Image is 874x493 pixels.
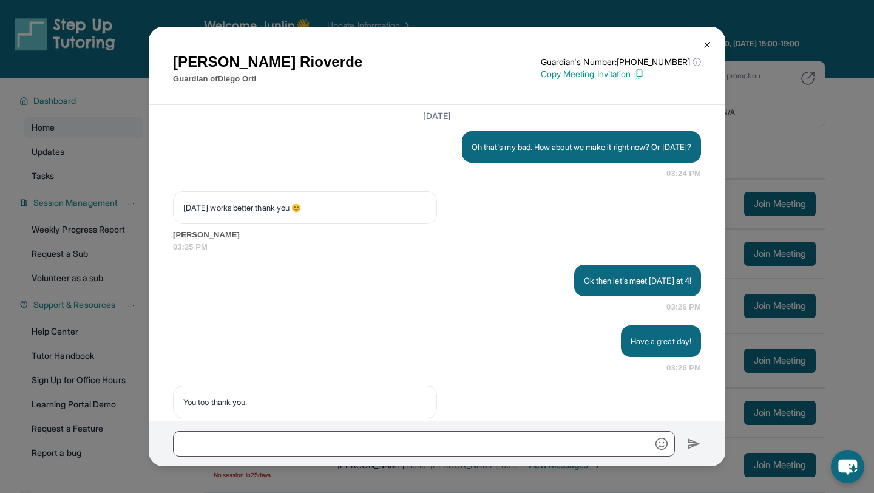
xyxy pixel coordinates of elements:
[666,168,701,180] span: 03:24 PM
[541,56,701,68] p: Guardian's Number: [PHONE_NUMBER]
[631,335,691,347] p: Have a great day!
[183,202,427,214] p: [DATE] works better thank you 😊
[693,56,701,68] span: ⓘ
[173,241,701,253] span: 03:25 PM
[183,396,427,408] p: You too thank you.
[584,274,691,287] p: Ok then let's meet [DATE] at 4!
[173,110,701,122] h3: [DATE]
[633,69,644,80] img: Copy Icon
[702,40,712,50] img: Close Icon
[173,229,701,241] span: [PERSON_NAME]
[666,301,701,313] span: 03:26 PM
[541,68,701,80] p: Copy Meeting Invitation
[831,450,864,483] button: chat-button
[173,73,362,85] p: Guardian of Diego Orti
[666,362,701,374] span: 03:26 PM
[173,51,362,73] h1: [PERSON_NAME] Rioverde
[472,141,691,153] p: Oh that's my bad. How about we make it right now? Or [DATE]?
[655,438,668,450] img: Emoji
[687,437,701,451] img: Send icon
